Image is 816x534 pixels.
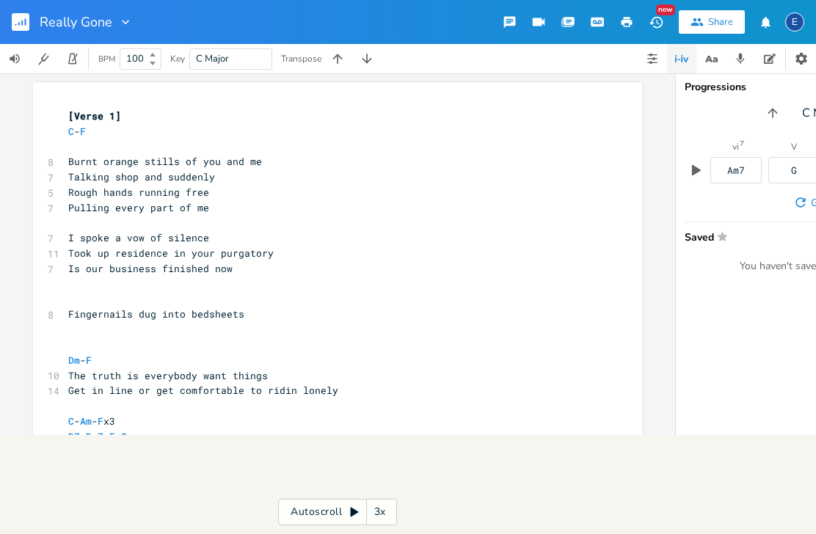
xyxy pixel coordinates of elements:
span: F [109,430,115,443]
span: Is our business finished now [68,262,233,275]
div: G [791,166,797,175]
span: F [86,354,92,367]
span: The truth is everybody want things [68,369,268,382]
span: D7 [68,430,80,443]
div: Transpose [281,54,321,63]
div: Am7 [727,166,745,175]
sup: 7 [740,140,744,147]
span: - - x3 [68,414,115,428]
span: Dm [68,354,80,367]
span: F [80,125,86,138]
span: Took up residence in your purgatory [68,246,274,260]
div: BPM [98,55,115,63]
span: Really Gone [40,15,112,29]
span: Dm7 [86,430,103,443]
button: New [641,9,671,35]
div: Key [170,54,185,63]
div: Share [708,15,733,29]
span: F [98,414,103,428]
span: I spoke a vow of silence [68,231,209,244]
div: New [656,4,675,15]
span: - - - [68,430,127,443]
button: Share [679,10,745,34]
span: Fingernails dug into bedsheets [68,307,244,321]
span: Rough hands running free [68,186,209,199]
div: Erin Nicole [785,12,804,32]
span: C Major [196,52,229,65]
span: Burnt orange stills of you and me [68,155,262,168]
span: Get in line or get comfortable to ridin lonely [68,384,338,397]
button: E [785,5,804,39]
div: vi [732,142,739,151]
span: [Verse 1] [68,109,121,122]
div: V [791,142,797,151]
span: Talking shop and suddenly [68,170,215,183]
span: - [68,125,86,138]
span: C [68,125,74,138]
span: C [68,414,74,428]
span: C [121,430,127,443]
span: Pulling every part of me [68,201,209,214]
span: Am [80,414,92,428]
span: - [68,354,92,367]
